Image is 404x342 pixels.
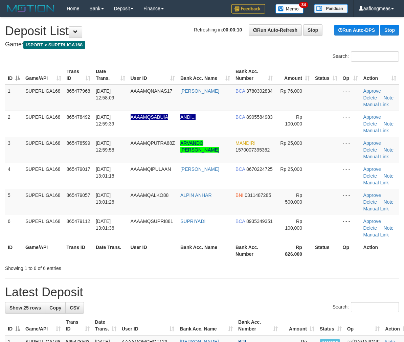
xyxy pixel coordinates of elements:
[363,232,389,237] a: Manual Link
[5,137,23,163] td: 3
[23,41,85,49] span: ISPORT > SUPERLIGA168
[231,4,265,14] img: Feedback.jpg
[23,215,64,241] td: SUPERLIGA168
[363,180,389,185] a: Manual Link
[131,219,173,224] span: AAAAMQSUPRI881
[92,316,119,335] th: Date Trans.: activate to sort column ascending
[5,41,399,48] h4: Game:
[5,24,399,38] h1: Deposit List
[96,140,114,153] span: [DATE] 12:59:58
[5,241,23,260] th: ID
[235,88,245,94] span: BCA
[235,166,245,172] span: BCA
[67,88,90,94] span: 865477968
[96,114,114,127] span: [DATE] 12:59:39
[340,111,361,137] td: - - -
[351,302,399,312] input: Search:
[363,147,377,153] a: Delete
[23,85,64,111] td: SUPERLIGA168
[285,114,302,127] span: Rp 100,000
[275,4,304,14] img: Button%20Memo.svg
[275,65,312,85] th: Amount: activate to sort column ascending
[275,241,312,260] th: Rp 826.000
[363,95,377,100] a: Delete
[340,85,361,111] td: - - -
[363,140,381,146] a: Approve
[235,219,245,224] span: BCA
[246,88,273,94] span: Copy 3780392834 to clipboard
[5,65,23,85] th: ID: activate to sort column descending
[70,305,80,311] span: CSV
[96,88,114,100] span: [DATE] 12:58:09
[235,114,245,120] span: BCA
[5,163,23,189] td: 4
[96,192,114,205] span: [DATE] 13:01:26
[314,4,348,13] img: panduan.png
[363,114,381,120] a: Approve
[5,3,57,14] img: MOTION_logo.png
[233,65,275,85] th: Bank Acc. Number: activate to sort column ascending
[128,241,178,260] th: User ID
[340,241,361,260] th: Op
[235,147,270,153] span: Copy 1570007395362 to clipboard
[245,192,271,198] span: Copy 0311487285 to clipboard
[363,225,377,231] a: Delete
[5,111,23,137] td: 2
[333,51,399,62] label: Search:
[131,114,168,120] span: Nama rekening ada tanda titik/strip, harap diedit
[340,215,361,241] td: - - -
[285,219,302,231] span: Rp 100,000
[380,25,399,36] a: Stop
[361,241,399,260] th: Action
[246,114,273,120] span: Copy 8905584983 to clipboard
[384,95,394,100] a: Note
[340,65,361,85] th: Op: activate to sort column ascending
[384,121,394,127] a: Note
[233,241,275,260] th: Bank Acc. Number
[340,137,361,163] td: - - -
[312,65,340,85] th: Status: activate to sort column ascending
[235,192,243,198] span: BNI
[180,166,219,172] a: [PERSON_NAME]
[119,316,177,335] th: User ID: activate to sort column ascending
[363,166,381,172] a: Approve
[5,302,45,314] a: Show 25 rows
[23,137,64,163] td: SUPERLIGA168
[5,189,23,215] td: 5
[5,316,23,335] th: ID: activate to sort column descending
[131,88,173,94] span: AAAAMQNANAS17
[334,25,379,36] a: Run Auto-DPS
[180,114,196,120] a: ANDI...
[65,302,84,314] a: CSV
[363,206,389,211] a: Manual Link
[303,24,322,36] a: Stop
[235,316,280,335] th: Bank Acc. Number: activate to sort column ascending
[384,225,394,231] a: Note
[249,24,302,36] a: Run Auto-Refresh
[67,219,90,224] span: 865479112
[361,65,399,85] th: Action: activate to sort column ascending
[5,286,399,299] h1: Latest Deposit
[23,189,64,215] td: SUPERLIGA168
[131,166,171,172] span: AAAAMQIPULAAN
[317,316,344,335] th: Status: activate to sort column ascending
[5,215,23,241] td: 6
[384,173,394,179] a: Note
[49,305,61,311] span: Copy
[23,111,64,137] td: SUPERLIGA168
[96,166,114,179] span: [DATE] 13:01:18
[180,192,212,198] a: ALPIN ANHAR
[93,241,128,260] th: Date Trans.
[340,163,361,189] td: - - -
[246,166,273,172] span: Copy 8670224725 to clipboard
[312,241,340,260] th: Status
[67,140,90,146] span: 865478599
[23,316,63,335] th: Game/API: activate to sort column ascending
[178,241,233,260] th: Bank Acc. Name
[340,189,361,215] td: - - -
[96,219,114,231] span: [DATE] 13:01:36
[178,65,233,85] th: Bank Acc. Name: activate to sort column ascending
[67,166,90,172] span: 865479017
[363,102,389,107] a: Manual Link
[363,199,377,205] a: Delete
